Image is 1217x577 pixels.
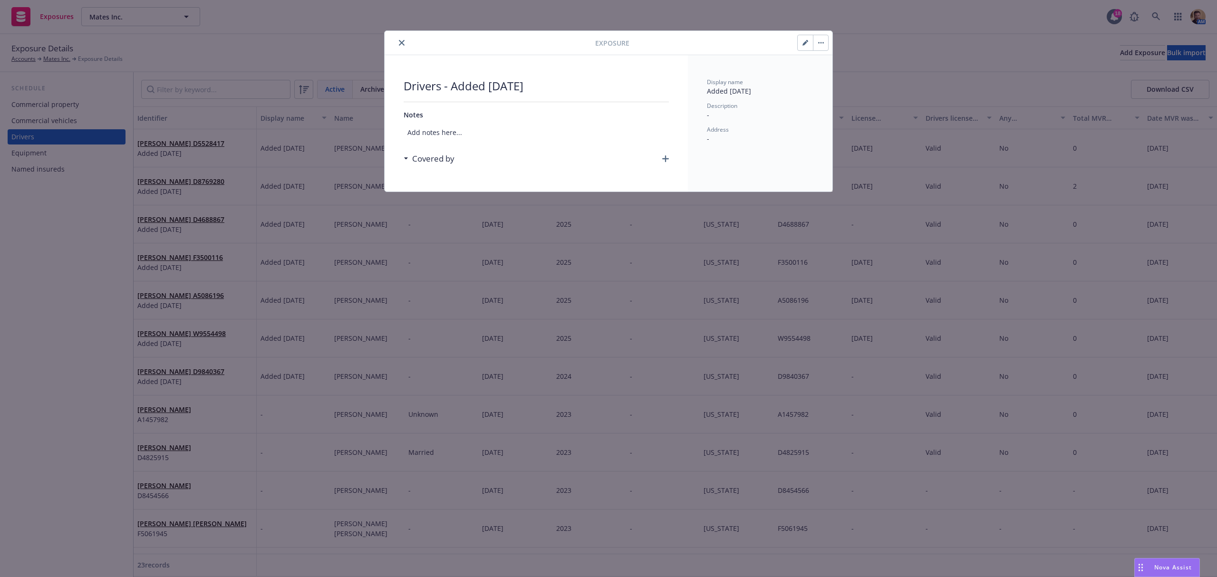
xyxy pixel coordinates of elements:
span: Description [707,102,737,110]
span: Display name [707,78,743,86]
span: Add notes here... [404,124,669,141]
span: - [707,110,709,119]
span: Nova Assist [1154,563,1192,571]
span: Exposure [595,38,629,48]
h3: Covered by [412,153,454,165]
div: Covered by [404,153,454,165]
span: Notes [404,110,423,119]
span: Added [DATE] [707,87,751,96]
button: close [396,37,407,48]
span: Address [707,125,729,134]
div: Drag to move [1135,558,1147,577]
span: Drivers - Added [DATE] [404,78,669,94]
span: - [707,134,709,143]
button: Nova Assist [1134,558,1200,577]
